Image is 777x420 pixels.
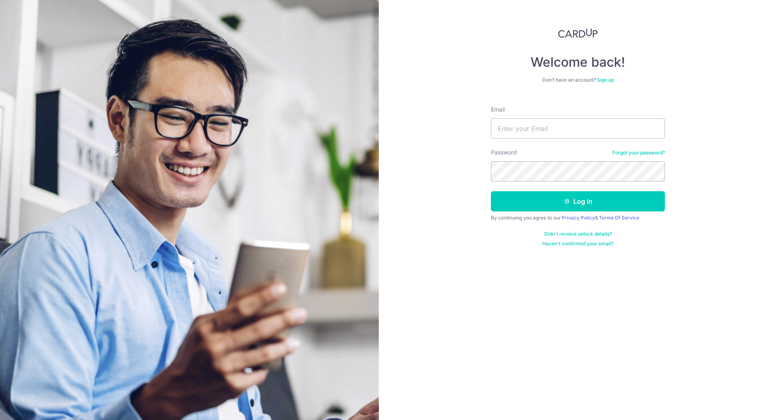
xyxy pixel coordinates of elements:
[544,231,612,237] a: Didn't receive unlock details?
[491,77,665,83] div: Don’t have an account?
[491,118,665,139] input: Enter your Email
[491,215,665,221] div: By continuing you agree to our &
[558,28,598,38] img: CardUp Logo
[491,191,665,211] button: Log in
[542,241,614,247] a: Haven't confirmed your email?
[491,148,517,156] label: Password
[491,106,505,114] label: Email
[612,150,665,156] a: Forgot your password?
[491,54,665,70] h4: Welcome back!
[599,215,639,221] a: Terms Of Service
[597,77,614,83] a: Sign up
[562,215,595,221] a: Privacy Policy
